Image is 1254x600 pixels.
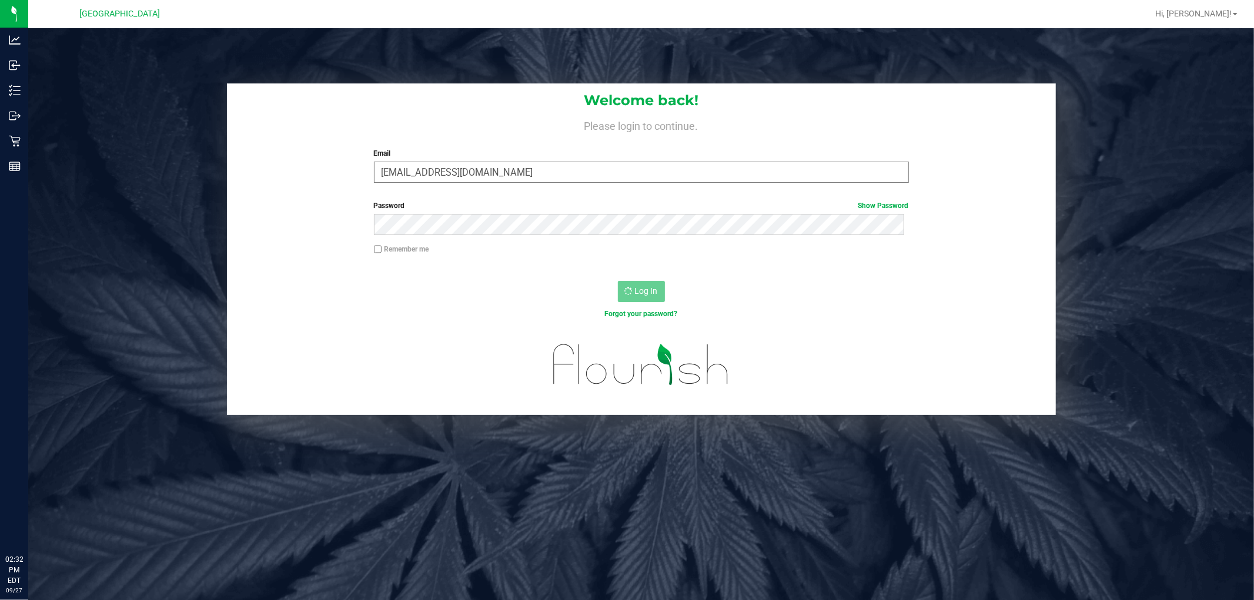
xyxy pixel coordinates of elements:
[1155,9,1232,18] span: Hi, [PERSON_NAME]!
[9,135,21,147] inline-svg: Retail
[9,85,21,96] inline-svg: Inventory
[537,331,745,398] img: flourish_logo.svg
[374,245,382,253] input: Remember me
[5,586,23,595] p: 09/27
[9,160,21,172] inline-svg: Reports
[227,118,1056,132] h4: Please login to continue.
[635,286,658,296] span: Log In
[605,310,678,318] a: Forgot your password?
[858,202,909,210] a: Show Password
[227,93,1056,108] h1: Welcome back!
[80,9,160,19] span: [GEOGRAPHIC_DATA]
[374,202,405,210] span: Password
[9,34,21,46] inline-svg: Analytics
[9,59,21,71] inline-svg: Inbound
[618,281,665,302] button: Log In
[9,110,21,122] inline-svg: Outbound
[374,244,429,254] label: Remember me
[374,148,909,159] label: Email
[5,554,23,586] p: 02:32 PM EDT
